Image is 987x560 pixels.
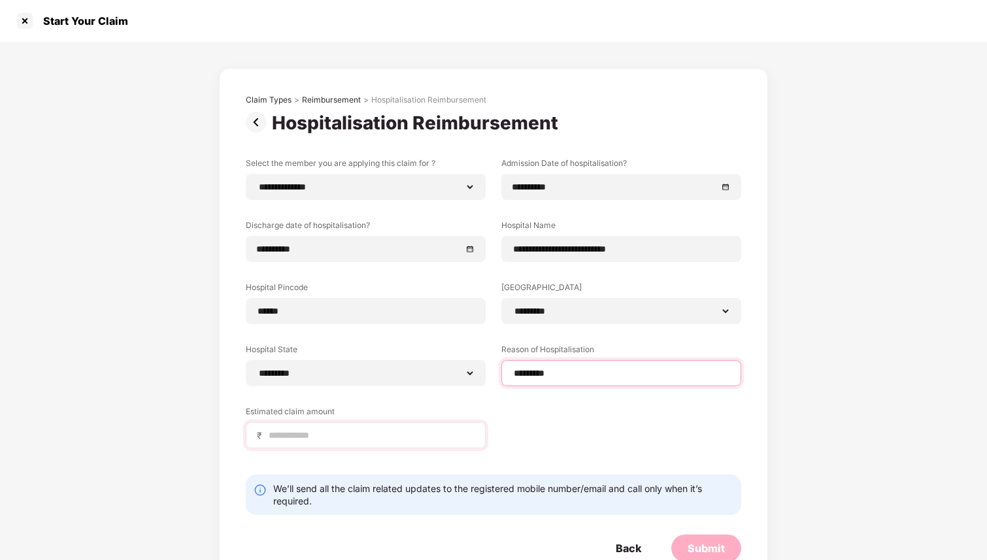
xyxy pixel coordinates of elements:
[246,95,292,105] div: Claim Types
[246,344,486,360] label: Hospital State
[294,95,299,105] div: >
[246,282,486,298] label: Hospital Pincode
[246,157,486,174] label: Select the member you are applying this claim for ?
[688,541,725,555] div: Submit
[363,95,369,105] div: >
[501,157,741,174] label: Admission Date of hospitalisation?
[246,112,272,133] img: svg+xml;base64,PHN2ZyBpZD0iUHJldi0zMngzMiIgeG1sbnM9Imh0dHA6Ly93d3cudzMub3JnLzIwMDAvc3ZnIiB3aWR0aD...
[501,220,741,236] label: Hospital Name
[501,344,741,360] label: Reason of Hospitalisation
[501,282,741,298] label: [GEOGRAPHIC_DATA]
[246,220,486,236] label: Discharge date of hospitalisation?
[273,482,733,507] div: We’ll send all the claim related updates to the registered mobile number/email and call only when...
[257,429,267,442] span: ₹
[616,541,641,555] div: Back
[302,95,361,105] div: Reimbursement
[272,112,563,134] div: Hospitalisation Reimbursement
[35,14,128,27] div: Start Your Claim
[371,95,486,105] div: Hospitalisation Reimbursement
[246,406,486,422] label: Estimated claim amount
[254,484,267,497] img: svg+xml;base64,PHN2ZyBpZD0iSW5mby0yMHgyMCIgeG1sbnM9Imh0dHA6Ly93d3cudzMub3JnLzIwMDAvc3ZnIiB3aWR0aD...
